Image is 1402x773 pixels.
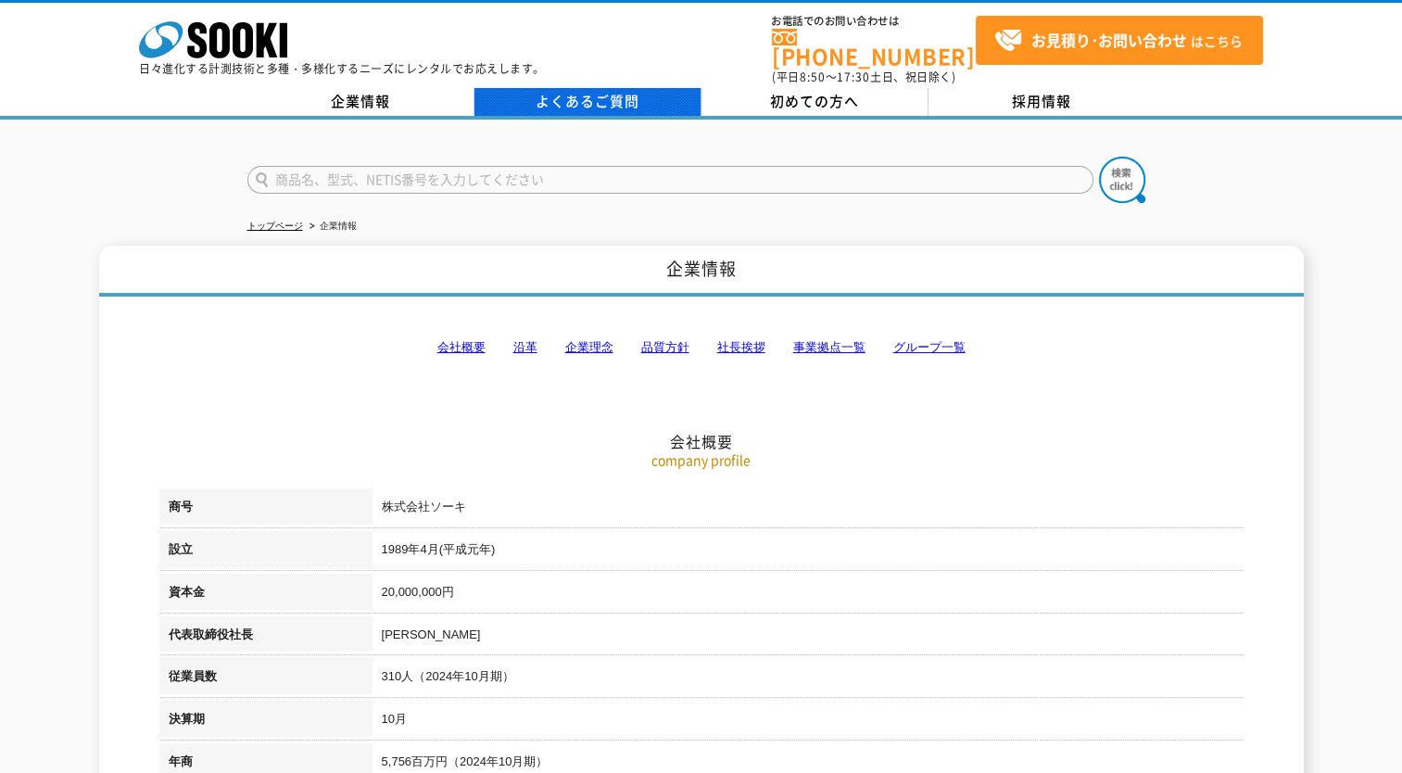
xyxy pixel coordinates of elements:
img: btn_search.png [1099,157,1145,203]
a: 会社概要 [437,340,486,354]
td: [PERSON_NAME] [373,616,1244,659]
a: [PHONE_NUMBER] [772,29,976,67]
a: 初めての方へ [701,88,928,116]
span: お電話でのお問い合わせは [772,16,976,27]
td: 株式会社ソーキ [373,488,1244,531]
th: 代表取締役社長 [159,616,373,659]
span: はこちら [994,27,1243,55]
a: 社長挨拶 [717,340,765,354]
li: 企業情報 [306,217,357,236]
a: 事業拠点一覧 [793,340,865,354]
a: 沿革 [513,340,537,354]
td: 20,000,000円 [373,574,1244,616]
span: 17:30 [837,69,870,85]
th: 商号 [159,488,373,531]
input: 商品名、型式、NETIS番号を入力してください [247,166,1093,194]
a: 企業理念 [565,340,613,354]
span: (平日 ～ 土日、祝日除く) [772,69,955,85]
td: 10月 [373,701,1244,743]
p: 日々進化する計測技術と多種・多様化するニーズにレンタルでお応えします。 [139,63,545,74]
th: 従業員数 [159,658,373,701]
h1: 企業情報 [99,246,1304,297]
a: 採用情報 [928,88,1156,116]
span: 初めての方へ [770,91,859,111]
a: よくあるご質問 [474,88,701,116]
a: 企業情報 [247,88,474,116]
td: 1989年4月(平成元年) [373,531,1244,574]
span: 8:50 [800,69,826,85]
a: グループ一覧 [893,340,966,354]
a: トップページ [247,221,303,231]
th: 決算期 [159,701,373,743]
p: company profile [159,450,1244,470]
td: 310人（2024年10月期） [373,658,1244,701]
a: お見積り･お問い合わせはこちら [976,16,1263,65]
h2: 会社概要 [159,247,1244,451]
a: 品質方針 [641,340,689,354]
strong: お見積り･お問い合わせ [1031,29,1187,51]
th: 資本金 [159,574,373,616]
th: 設立 [159,531,373,574]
